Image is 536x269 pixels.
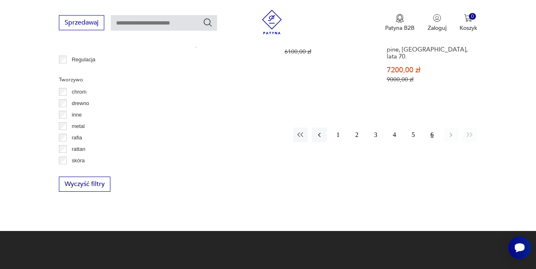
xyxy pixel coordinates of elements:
p: 9000,00 zł [387,76,473,83]
a: Sprzedawaj [59,20,104,26]
p: rattan [72,145,85,154]
p: Zaloguj [428,24,446,32]
button: 1 [331,128,345,142]
button: 6 [425,128,440,142]
p: rafia [72,133,82,142]
iframe: Smartsupp widget button [508,236,531,259]
button: Wyczyść filtry [59,177,110,192]
p: chrom [72,87,86,96]
p: 7200,00 zł [387,67,473,74]
img: Ikona medalu [396,14,404,23]
img: Ikona koszyka [464,14,472,22]
p: 1000,00 zł [182,41,269,48]
p: metal [72,122,85,131]
a: Ikona medaluPatyna B2B [385,14,415,32]
button: 0Koszyk [460,14,477,32]
p: 6100,00 zł [285,48,371,55]
h3: Fotel wypoczynkowy Togo vintage, proj. [PERSON_NAME] dla Ligne Roset, skóra brązowa dubai pine, [... [387,18,473,60]
p: Patyna B2B [385,24,415,32]
button: Zaloguj [428,14,446,32]
button: Szukaj [203,18,213,27]
p: Regulacja [72,55,95,64]
p: tkanina [72,168,89,177]
div: 0 [469,13,476,20]
button: 5 [406,128,421,142]
p: drewno [72,99,89,108]
button: 2 [350,128,364,142]
p: Tworzywo [59,75,159,84]
p: skóra [72,156,85,165]
button: 4 [387,128,402,142]
button: Patyna B2B [385,14,415,32]
img: Ikonka użytkownika [433,14,441,22]
img: Patyna - sklep z meblami i dekoracjami vintage [260,10,284,34]
button: 3 [368,128,383,142]
button: Sprzedawaj [59,15,104,30]
p: Koszyk [460,24,477,32]
p: inne [72,110,82,119]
